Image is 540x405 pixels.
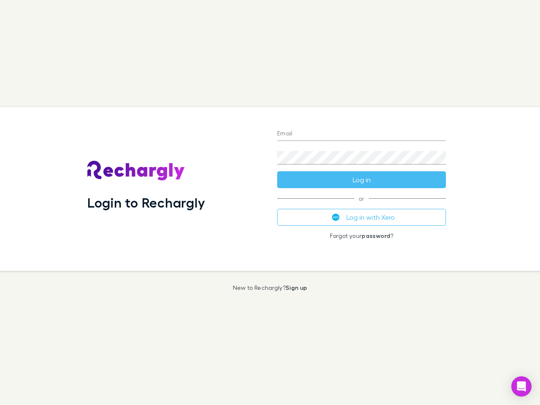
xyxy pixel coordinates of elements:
button: Log in with Xero [277,209,446,226]
p: New to Rechargly? [233,284,308,291]
span: or [277,198,446,199]
div: Open Intercom Messenger [511,376,532,397]
a: Sign up [286,284,307,291]
a: password [362,232,390,239]
h1: Login to Rechargly [87,194,205,211]
p: Forgot your ? [277,232,446,239]
img: Xero's logo [332,213,340,221]
img: Rechargly's Logo [87,161,185,181]
button: Log in [277,171,446,188]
